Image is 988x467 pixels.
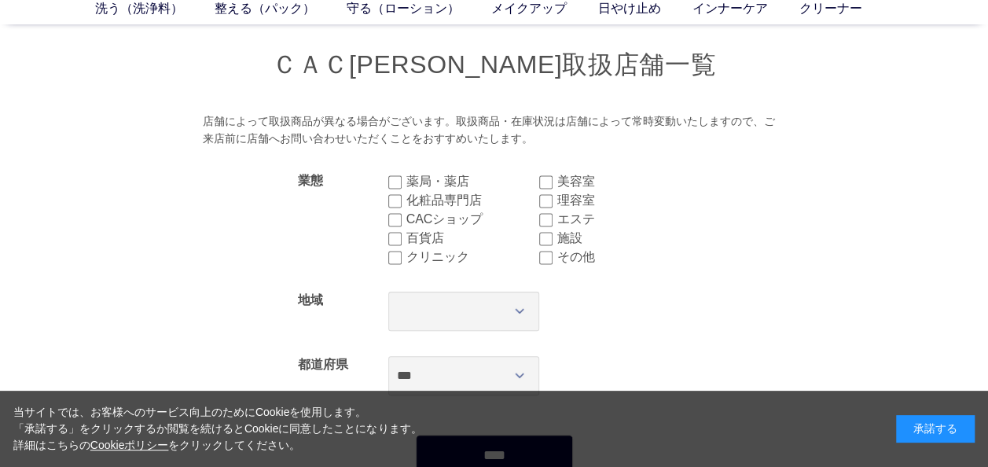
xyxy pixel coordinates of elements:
div: 店舗によって取扱商品が異なる場合がございます。取扱商品・在庫状況は店舗によって常時変動いたしますので、ご来店前に店舗へお問い合わせいただくことをおすすめいたします。 [203,113,785,147]
a: Cookieポリシー [90,439,169,451]
div: 承諾する [896,415,975,443]
label: 美容室 [557,172,690,191]
label: 地域 [298,293,323,307]
label: 理容室 [557,191,690,210]
label: 百貨店 [406,229,539,248]
div: 当サイトでは、お客様へのサービス向上のためにCookieを使用します。 「承諾する」をクリックするか閲覧を続けるとCookieに同意したことになります。 詳細はこちらの をクリックしてください。 [13,404,422,454]
label: その他 [557,248,690,267]
label: クリニック [406,248,539,267]
label: 都道府県 [298,358,348,371]
label: 業態 [298,174,323,187]
label: CACショップ [406,210,539,229]
h1: ＣＡＣ[PERSON_NAME]取扱店舗一覧 [101,48,887,82]
label: 施設 [557,229,690,248]
label: エステ [557,210,690,229]
label: 化粧品専門店 [406,191,539,210]
label: 薬局・薬店 [406,172,539,191]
